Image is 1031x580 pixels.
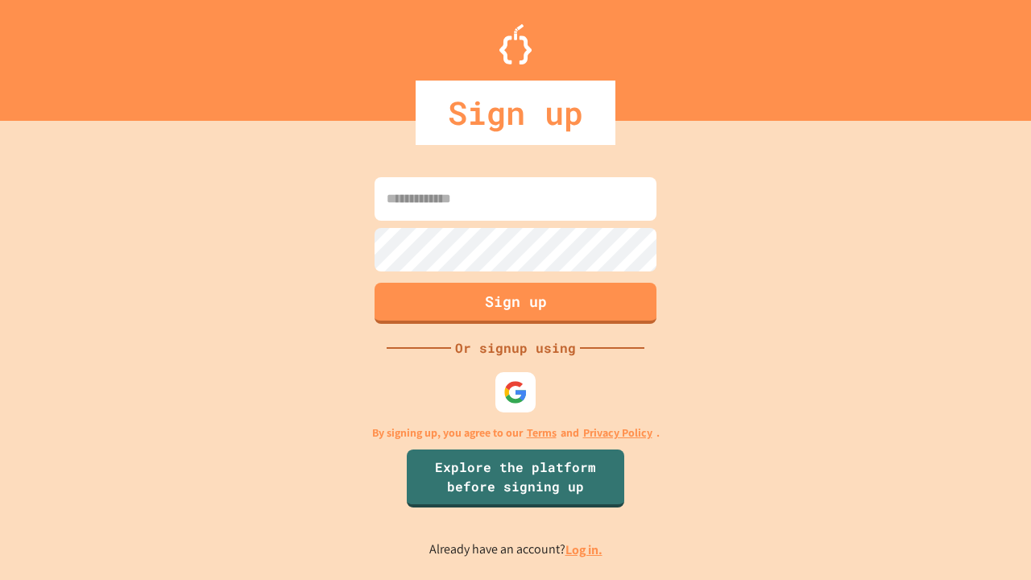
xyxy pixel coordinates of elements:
[583,425,652,441] a: Privacy Policy
[375,283,656,324] button: Sign up
[503,380,528,404] img: google-icon.svg
[565,541,602,558] a: Log in.
[416,81,615,145] div: Sign up
[499,24,532,64] img: Logo.svg
[451,338,580,358] div: Or signup using
[429,540,602,560] p: Already have an account?
[407,449,624,507] a: Explore the platform before signing up
[527,425,557,441] a: Terms
[372,425,660,441] p: By signing up, you agree to our and .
